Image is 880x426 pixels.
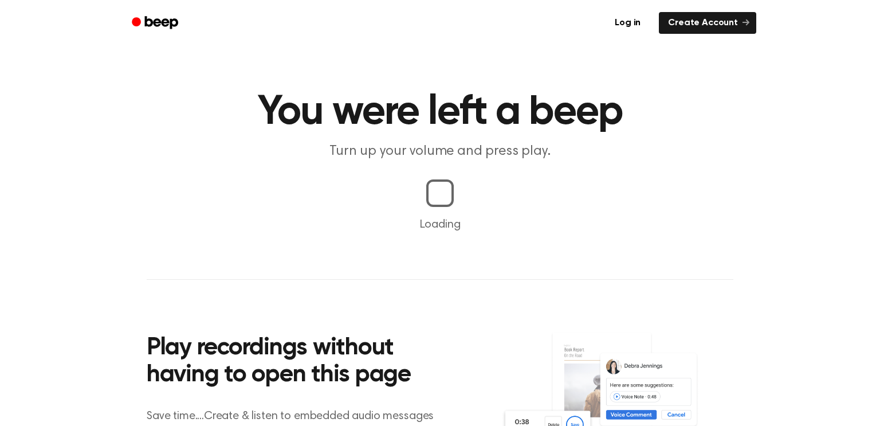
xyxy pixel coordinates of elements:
[124,12,188,34] a: Beep
[14,216,866,233] p: Loading
[659,12,756,34] a: Create Account
[603,10,652,36] a: Log in
[220,142,660,161] p: Turn up your volume and press play.
[147,92,733,133] h1: You were left a beep
[147,335,455,389] h2: Play recordings without having to open this page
